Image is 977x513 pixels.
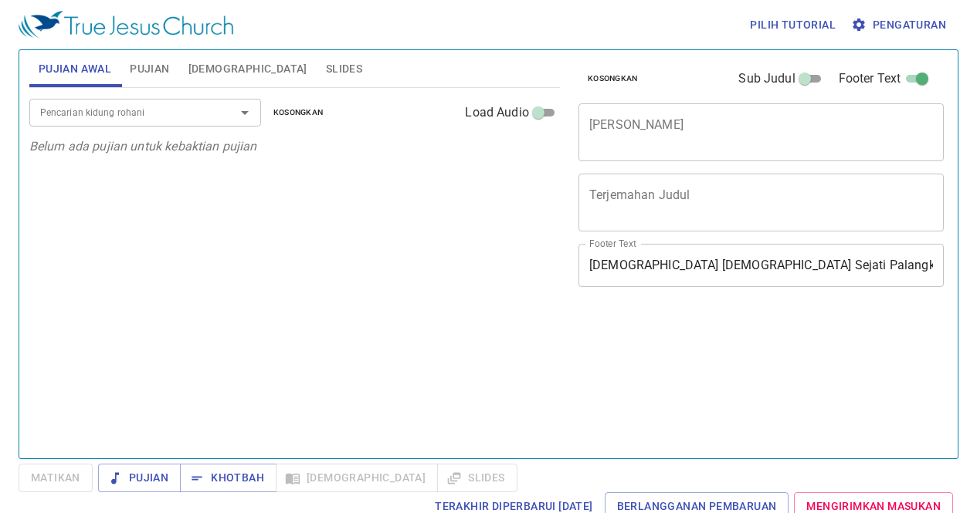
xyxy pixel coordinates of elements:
[39,59,111,79] span: Pujian Awal
[98,464,181,492] button: Pujian
[130,59,169,79] span: Pujian
[273,106,324,120] span: Kosongkan
[188,59,307,79] span: [DEMOGRAPHIC_DATA]
[326,59,362,79] span: Slides
[29,139,257,154] i: Belum ada pujian untuk kebaktian pujian
[234,102,256,123] button: Open
[19,11,233,39] img: True Jesus Church
[192,468,264,488] span: Khotbah
[180,464,276,492] button: Khotbah
[110,468,168,488] span: Pujian
[750,15,836,35] span: Pilih tutorial
[578,69,647,88] button: Kosongkan
[738,69,795,88] span: Sub Judul
[572,303,873,457] iframe: from-child
[588,72,638,86] span: Kosongkan
[839,69,901,88] span: Footer Text
[264,103,333,122] button: Kosongkan
[854,15,946,35] span: Pengaturan
[848,11,952,39] button: Pengaturan
[465,103,529,122] span: Load Audio
[744,11,842,39] button: Pilih tutorial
